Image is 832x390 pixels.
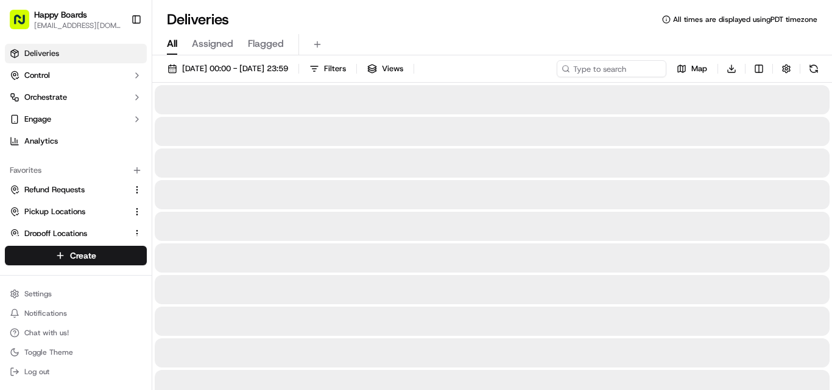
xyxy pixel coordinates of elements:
[162,60,294,77] button: [DATE] 00:00 - [DATE] 23:59
[24,289,52,299] span: Settings
[5,180,147,200] button: Refund Requests
[10,228,127,239] a: Dropoff Locations
[24,184,85,195] span: Refund Requests
[671,60,713,77] button: Map
[691,63,707,74] span: Map
[167,10,229,29] h1: Deliveries
[5,246,147,265] button: Create
[5,202,147,221] button: Pickup Locations
[557,60,666,77] input: Type to search
[24,70,50,81] span: Control
[5,88,147,107] button: Orchestrate
[5,66,147,85] button: Control
[70,249,96,262] span: Create
[5,324,147,341] button: Chat with us!
[34,21,121,30] button: [EMAIL_ADDRESS][DOMAIN_NAME]
[5,110,147,129] button: Engage
[248,37,284,51] span: Flagged
[304,60,351,77] button: Filters
[24,92,67,103] span: Orchestrate
[5,305,147,322] button: Notifications
[5,285,147,302] button: Settings
[5,44,147,63] a: Deliveries
[10,184,127,195] a: Refund Requests
[24,328,69,338] span: Chat with us!
[24,136,58,147] span: Analytics
[24,114,51,125] span: Engage
[24,347,73,357] span: Toggle Theme
[382,63,403,74] span: Views
[192,37,233,51] span: Assigned
[5,131,147,151] a: Analytics
[34,9,87,21] button: Happy Boards
[5,344,147,361] button: Toggle Theme
[5,161,147,180] div: Favorites
[673,15,817,24] span: All times are displayed using PDT timezone
[24,367,49,377] span: Log out
[5,5,126,34] button: Happy Boards[EMAIL_ADDRESS][DOMAIN_NAME]
[5,224,147,243] button: Dropoff Locations
[324,63,346,74] span: Filters
[24,308,67,318] span: Notifications
[24,206,85,217] span: Pickup Locations
[24,228,87,239] span: Dropoff Locations
[805,60,822,77] button: Refresh
[362,60,409,77] button: Views
[182,63,288,74] span: [DATE] 00:00 - [DATE] 23:59
[167,37,177,51] span: All
[10,206,127,217] a: Pickup Locations
[24,48,59,59] span: Deliveries
[5,363,147,380] button: Log out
